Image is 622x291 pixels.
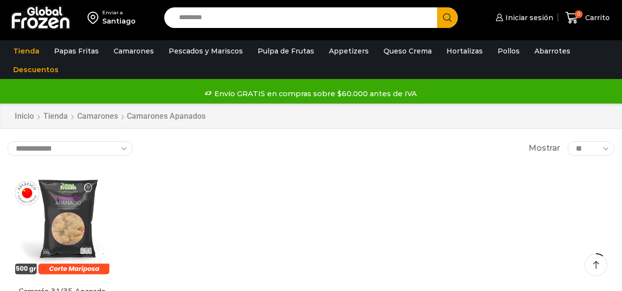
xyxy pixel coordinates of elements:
[563,6,612,29] a: 0 Carrito
[88,9,102,26] img: address-field-icon.svg
[7,141,133,156] select: Pedido de la tienda
[43,111,68,122] a: Tienda
[102,16,136,26] div: Santiago
[164,42,248,60] a: Pescados y Mariscos
[14,111,206,122] nav: Breadcrumb
[442,42,488,60] a: Hortalizas
[324,42,374,60] a: Appetizers
[8,60,63,79] a: Descuentos
[583,13,610,23] span: Carrito
[127,111,206,121] h1: Camarones Apanados
[77,111,118,122] a: Camarones
[493,8,553,27] a: Iniciar sesión
[49,42,104,60] a: Papas Fritas
[379,42,437,60] a: Queso Crema
[503,13,553,23] span: Iniciar sesión
[437,7,458,28] button: Search button
[529,143,560,154] span: Mostrar
[8,42,44,60] a: Tienda
[253,42,319,60] a: Pulpa de Frutas
[109,42,159,60] a: Camarones
[493,42,525,60] a: Pollos
[575,10,583,18] span: 0
[14,111,34,122] a: Inicio
[102,9,136,16] div: Enviar a
[530,42,575,60] a: Abarrotes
